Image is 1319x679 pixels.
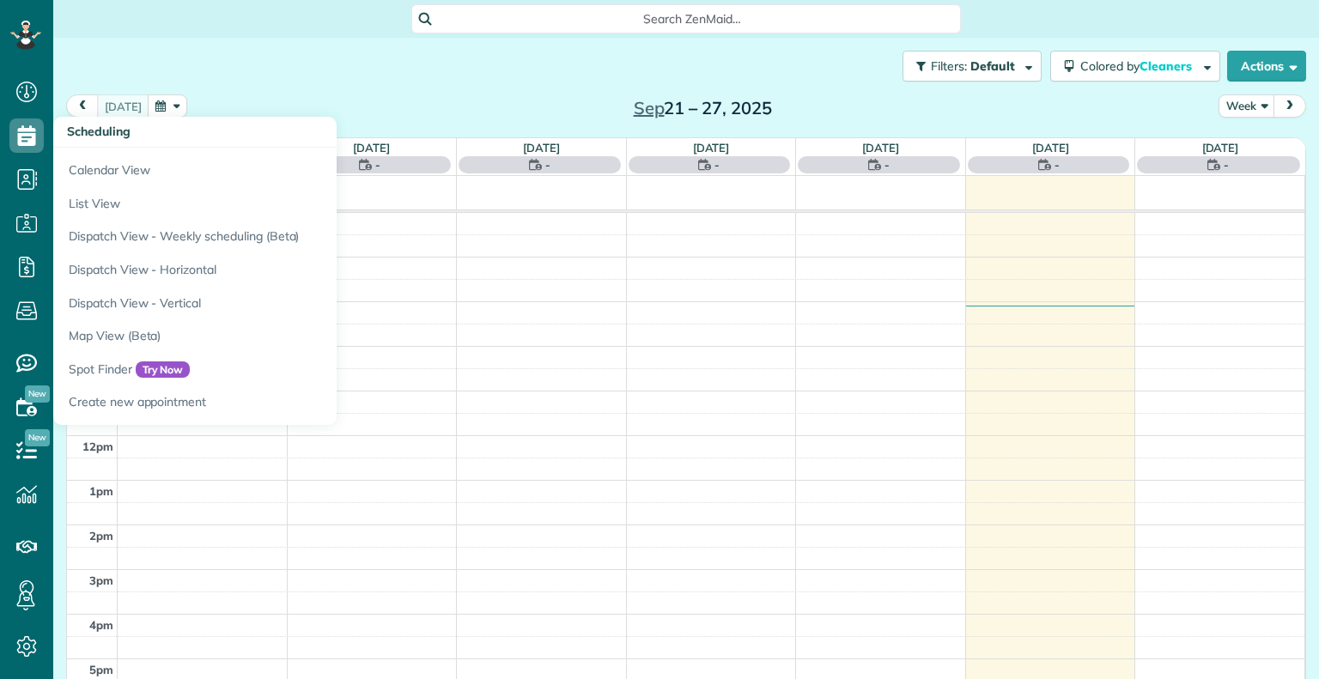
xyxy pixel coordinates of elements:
[884,156,890,173] span: -
[67,124,131,139] span: Scheduling
[714,156,720,173] span: -
[353,141,390,155] a: [DATE]
[89,663,113,676] span: 5pm
[53,253,483,287] a: Dispatch View - Horizontal
[1202,141,1239,155] a: [DATE]
[1219,94,1275,118] button: Week
[66,94,99,118] button: prev
[375,156,380,173] span: -
[1140,58,1194,74] span: Cleaners
[1273,94,1306,118] button: next
[903,51,1042,82] button: Filters: Default
[53,319,483,353] a: Map View (Beta)
[89,618,113,632] span: 4pm
[97,94,149,118] button: [DATE]
[595,99,810,118] h2: 21 – 27, 2025
[89,573,113,587] span: 3pm
[82,440,113,453] span: 12pm
[523,141,560,155] a: [DATE]
[53,148,483,187] a: Calendar View
[970,58,1016,74] span: Default
[1055,156,1060,173] span: -
[136,361,191,379] span: Try Now
[89,529,113,543] span: 2pm
[1050,51,1220,82] button: Colored byCleaners
[894,51,1042,82] a: Filters: Default
[53,287,483,320] a: Dispatch View - Vertical
[1032,141,1069,155] a: [DATE]
[1080,58,1198,74] span: Colored by
[545,156,550,173] span: -
[1224,156,1229,173] span: -
[53,220,483,253] a: Dispatch View - Weekly scheduling (Beta)
[89,484,113,498] span: 1pm
[53,385,483,425] a: Create new appointment
[693,141,730,155] a: [DATE]
[862,141,899,155] a: [DATE]
[931,58,967,74] span: Filters:
[25,385,50,403] span: New
[25,429,50,446] span: New
[634,97,665,118] span: Sep
[53,353,483,386] a: Spot FinderTry Now
[1227,51,1306,82] button: Actions
[53,187,483,221] a: List View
